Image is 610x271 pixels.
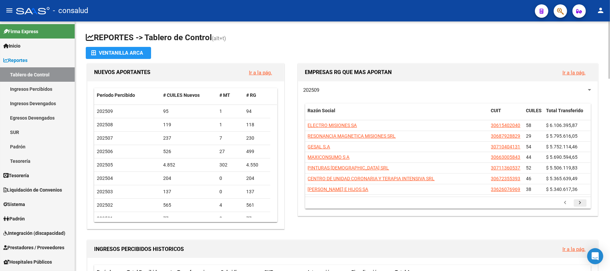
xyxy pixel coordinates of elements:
div: 77 [246,215,268,222]
span: 30663005843 [491,154,521,160]
span: # CUILES Nuevos [163,92,200,98]
datatable-header-cell: # RG [244,88,270,103]
span: Integración (discapacidad) [3,229,65,237]
span: 202509 [97,109,113,114]
span: $ 5.340.617,36 [546,187,578,192]
span: 54 [526,144,532,149]
span: CENTRO DE UNIDAD CORONARIA Y TERAPIA INTENSIVA SRL [308,176,435,181]
span: 202503 [97,189,113,194]
div: 1 [219,108,241,115]
datatable-header-cell: Período Percibido [94,88,160,103]
div: 27 [219,148,241,155]
span: [PERSON_NAME] E HIJOS SA [308,187,368,192]
div: 230 [246,134,268,142]
a: go to previous page [559,199,572,207]
span: # MT [219,92,230,98]
a: Ir a la pág. [249,70,272,76]
div: Ventanilla ARCA [91,47,146,59]
span: Total Transferido [546,108,584,113]
span: 30615402040 [491,123,521,128]
button: Ir a la pág. [557,243,591,255]
span: 29 [526,133,532,139]
span: 202504 [97,176,113,181]
span: $ 6.106.395,87 [546,123,578,128]
span: PINTURAS [DEMOGRAPHIC_DATA] SRL [308,165,389,171]
span: EMPRESAS RG QUE MAS APORTAN [305,69,392,75]
datatable-header-cell: CUILES [524,104,544,126]
span: $ 5.795.616,05 [546,133,578,139]
div: Open Intercom Messenger [587,248,603,264]
div: 4.550 [246,161,268,169]
div: 118 [246,121,268,129]
datatable-header-cell: Razón Social [305,104,488,126]
div: 0 [219,215,241,222]
span: 30672355393 [491,176,521,181]
div: 4 [219,201,241,209]
span: CUILES [526,108,542,113]
span: 33626076969 [491,187,521,192]
span: 202509 [303,87,319,93]
span: Liquidación de Convenios [3,186,62,194]
span: 30711360537 [491,165,521,171]
span: $ 5.506.119,83 [546,165,578,171]
div: 137 [246,188,268,196]
div: 204 [163,175,214,182]
div: 499 [246,148,268,155]
span: - consalud [53,3,88,18]
datatable-header-cell: CUIT [488,104,524,126]
span: Razón Social [308,108,336,113]
div: 7 [219,134,241,142]
span: ELECTRO MISIONES SA [308,123,357,128]
mat-icon: person [597,6,605,14]
span: 30687928829 [491,133,521,139]
span: GESAL S.A [308,144,330,149]
span: Período Percibido [97,92,135,98]
div: 4.852 [163,161,214,169]
div: 94 [246,108,268,115]
a: Ir a la pág. [562,246,586,252]
datatable-header-cell: # MT [217,88,244,103]
span: Sistema [3,201,25,208]
div: 526 [163,148,214,155]
h1: REPORTES -> Tablero de Control [86,32,599,44]
div: 95 [163,108,214,115]
button: Ir a la pág. [557,66,591,79]
div: 0 [219,188,241,196]
div: 565 [163,201,214,209]
button: Ventanilla ARCA [86,47,151,59]
div: 77 [163,215,214,222]
span: 202505 [97,162,113,167]
div: 119 [163,121,214,129]
a: go to next page [574,199,587,207]
span: Tesorería [3,172,29,179]
span: Inicio [3,42,20,50]
span: Hospitales Públicos [3,258,52,266]
span: 52 [526,165,532,171]
span: Prestadores / Proveedores [3,244,64,251]
button: Ir a la pág. [244,66,277,79]
div: 137 [163,188,214,196]
span: Firma Express [3,28,38,35]
span: CUIT [491,108,501,113]
span: MAXICONSUMO S A [308,154,350,160]
span: 58 [526,123,532,128]
span: 202502 [97,202,113,208]
span: $ 5.690.594,65 [546,154,578,160]
datatable-header-cell: Total Transferido [544,104,591,126]
datatable-header-cell: # CUILES Nuevos [160,88,217,103]
span: 46 [526,176,532,181]
span: RESONANCIA MAGNETICA MISIONES SRL [308,133,396,139]
span: 202508 [97,122,113,127]
div: 237 [163,134,214,142]
div: 204 [246,175,268,182]
div: 302 [219,161,241,169]
span: $ 5.365.639,49 [546,176,578,181]
div: 561 [246,201,268,209]
span: Padrón [3,215,25,222]
span: (alt+t) [212,35,226,42]
span: INGRESOS PERCIBIDOS HISTORICOS [94,246,184,252]
span: NUEVOS APORTANTES [94,69,150,75]
span: 202507 [97,135,113,141]
a: Ir a la pág. [562,70,586,76]
span: $ 5.752.114,46 [546,144,578,149]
